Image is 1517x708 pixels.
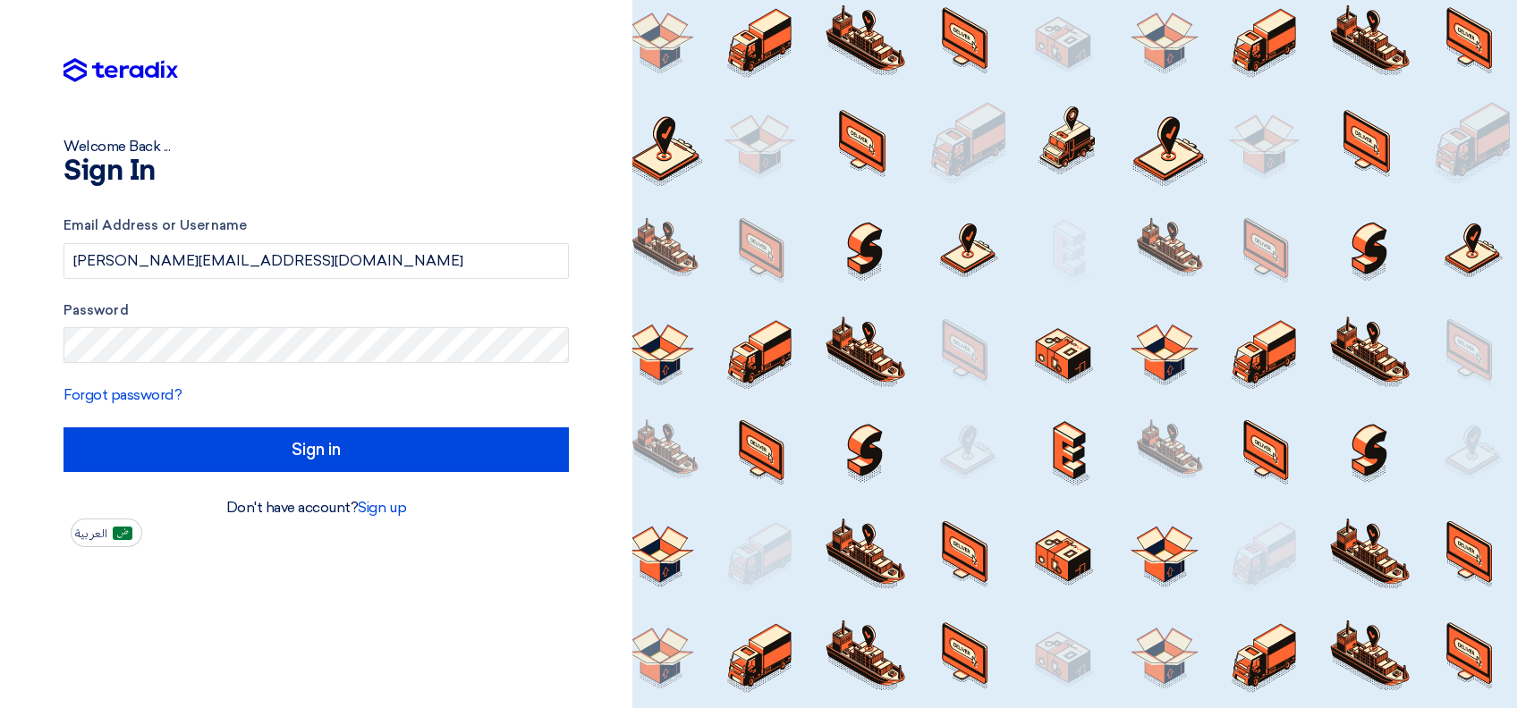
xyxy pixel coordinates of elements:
[64,497,569,518] div: Don't have account?
[64,427,569,472] input: Sign in
[113,527,132,540] img: ar-AR.png
[64,300,569,321] label: Password
[64,243,569,279] input: Enter your business email or username
[64,386,182,403] a: Forgot password?
[358,499,406,516] a: Sign up
[64,215,569,236] label: Email Address or Username
[75,527,107,540] span: العربية
[64,58,178,83] img: Teradix logo
[71,518,142,547] button: العربية
[64,157,569,186] h1: Sign In
[64,136,569,157] div: Welcome Back ...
